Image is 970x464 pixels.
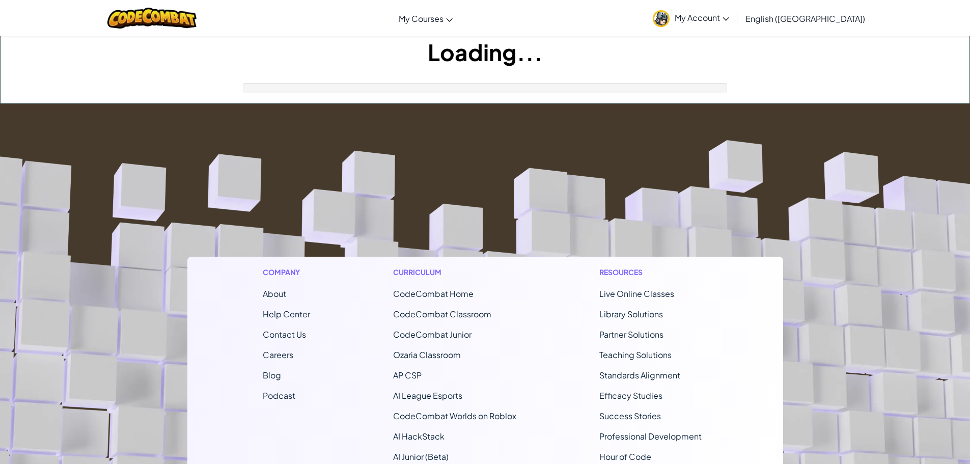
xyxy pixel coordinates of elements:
[393,329,472,340] a: CodeCombat Junior
[393,309,491,319] a: CodeCombat Classroom
[393,390,462,401] a: AI League Esports
[263,288,286,299] a: About
[263,370,281,380] a: Blog
[399,13,444,24] span: My Courses
[393,349,461,360] a: Ozaria Classroom
[393,431,445,442] a: AI HackStack
[393,451,449,462] a: AI Junior (Beta)
[263,349,293,360] a: Careers
[653,10,670,27] img: avatar
[599,390,662,401] a: Efficacy Studies
[675,12,729,23] span: My Account
[599,267,708,278] h1: Resources
[740,5,870,32] a: English ([GEOGRAPHIC_DATA])
[393,370,422,380] a: AP CSP
[599,329,663,340] a: Partner Solutions
[107,8,197,29] img: CodeCombat logo
[599,349,672,360] a: Teaching Solutions
[263,390,295,401] a: Podcast
[745,13,865,24] span: English ([GEOGRAPHIC_DATA])
[599,411,661,421] a: Success Stories
[393,288,474,299] span: CodeCombat Home
[263,309,310,319] a: Help Center
[394,5,458,32] a: My Courses
[1,36,969,68] h1: Loading...
[599,451,651,462] a: Hour of Code
[599,288,674,299] a: Live Online Classes
[393,411,516,421] a: CodeCombat Worlds on Roblox
[263,267,310,278] h1: Company
[599,370,680,380] a: Standards Alignment
[393,267,516,278] h1: Curriculum
[263,329,306,340] span: Contact Us
[599,431,702,442] a: Professional Development
[648,2,734,34] a: My Account
[599,309,663,319] a: Library Solutions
